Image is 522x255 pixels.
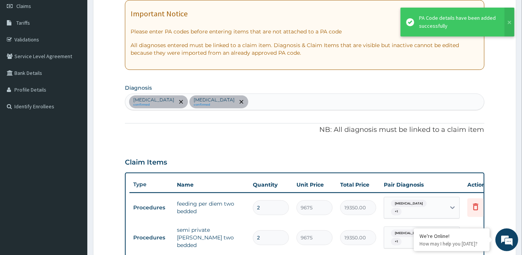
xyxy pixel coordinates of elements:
[125,158,167,167] h3: Claim Items
[238,98,245,105] span: remove selection option
[129,177,173,192] th: Type
[173,196,249,219] td: feeding per diem two bedded
[125,125,484,135] p: NB: All diagnosis must be linked to a claim item
[391,200,427,207] span: [MEDICAL_DATA]
[131,41,478,57] p: All diagnoses entered must be linked to a claim item. Diagnosis & Claim Items that are visible bu...
[16,3,31,10] span: Claims
[4,172,145,199] textarea: Type your message and hit 'Enter'
[16,19,30,26] span: Tariffs
[39,43,128,52] div: Chat with us now
[194,103,235,107] small: confirmed
[131,28,478,35] p: Please enter PA codes before entering items that are not attached to a PA code
[125,84,152,92] label: Diagnosis
[129,201,173,215] td: Procedures
[419,241,484,247] p: How may I help you today?
[391,238,402,245] span: + 1
[44,78,105,155] span: We're online!
[194,97,235,103] p: [MEDICAL_DATA]
[293,177,336,192] th: Unit Price
[464,177,501,192] th: Actions
[178,98,185,105] span: remove selection option
[125,4,143,22] div: Minimize live chat window
[419,233,484,239] div: We're Online!
[380,177,464,192] th: Pair Diagnosis
[391,208,402,215] span: + 1
[249,177,293,192] th: Quantity
[14,38,31,57] img: d_794563401_company_1708531726252_794563401
[133,97,174,103] p: [MEDICAL_DATA]
[336,177,380,192] th: Total Price
[173,177,249,192] th: Name
[129,231,173,245] td: Procedures
[419,14,497,30] div: PA Code details have been added successfully
[133,103,174,107] small: confirmed
[391,230,427,237] span: [MEDICAL_DATA]
[131,10,188,18] h1: Important Notice
[173,222,249,253] td: semi private [PERSON_NAME] two bedded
